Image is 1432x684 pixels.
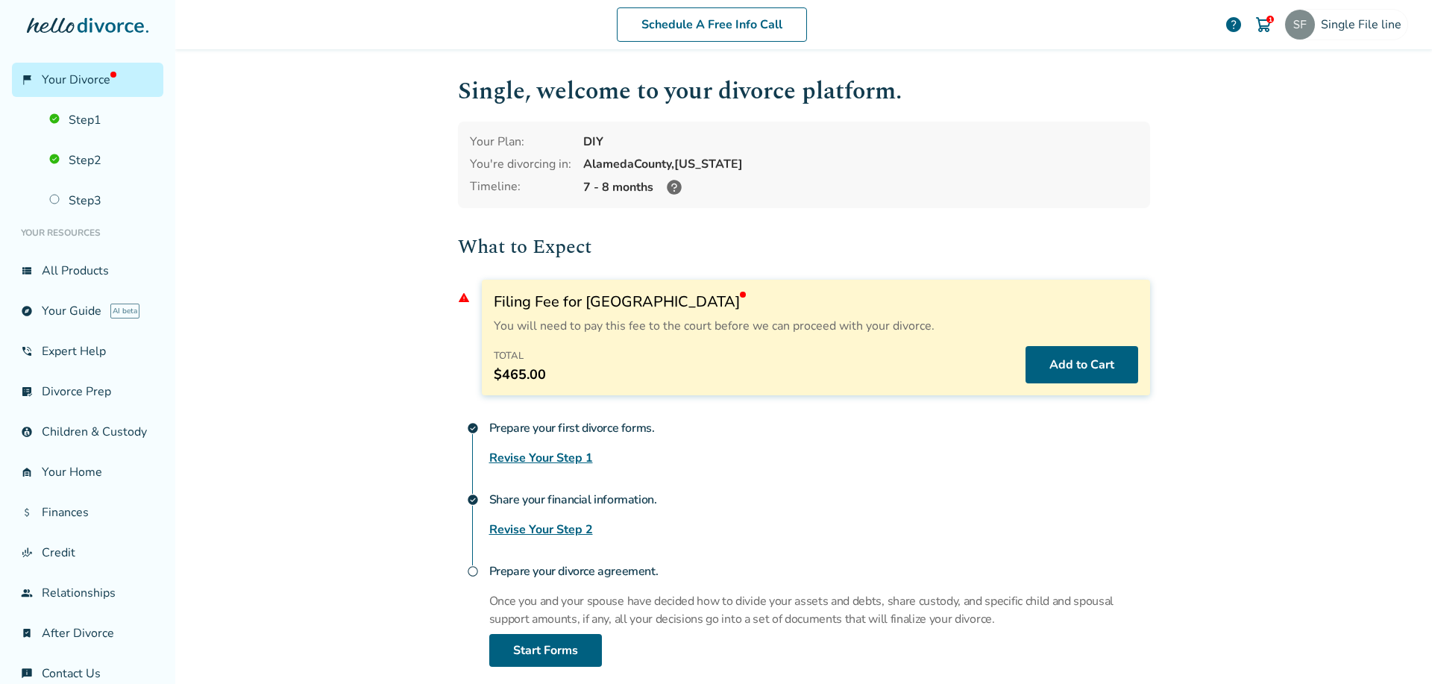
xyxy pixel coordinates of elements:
h1: Single , welcome to your divorce platform. [458,73,1150,110]
a: Step3 [40,183,163,218]
span: list_alt_check [21,386,33,398]
span: AI beta [110,304,139,319]
span: chat_info [21,668,33,680]
a: flag_2Your Divorce [12,63,163,97]
a: Step2 [40,143,163,178]
h4: Total [494,346,546,365]
h2: What to Expect [458,232,1150,262]
div: 7 - 8 months [583,178,1138,196]
h4: Prepare your divorce agreement. [489,556,1150,586]
span: flag_2 [21,74,33,86]
span: Your Divorce [42,72,116,88]
span: $465.00 [494,365,546,383]
a: finance_modeCredit [12,536,163,570]
div: Timeline: [470,178,571,196]
a: phone_in_talkExpert Help [12,334,163,368]
span: view_list [21,265,33,277]
div: DIY [583,134,1138,150]
span: attach_money [21,506,33,518]
span: finance_mode [21,547,33,559]
h3: Filing Fee for [GEOGRAPHIC_DATA] [494,292,1138,312]
a: Step1 [40,103,163,137]
a: attach_moneyFinances [12,495,163,530]
a: Revise Your Step 1 [489,449,593,467]
div: 1 [1266,16,1274,23]
img: singlefileline@hellodivorce.com [1285,10,1315,40]
a: bookmark_checkAfter Divorce [12,616,163,650]
span: check_circle [467,494,479,506]
span: bookmark_check [21,627,33,639]
iframe: Chat Widget [1357,612,1432,684]
a: view_listAll Products [12,254,163,288]
p: Once you and your spouse have decided how to divide your assets and debts, share custody, and spe... [489,592,1150,628]
span: group [21,587,33,599]
h4: Prepare your first divorce forms. [489,413,1150,443]
span: explore [21,305,33,317]
div: You're divorcing in: [470,156,571,172]
span: phone_in_talk [21,345,33,357]
span: warning [458,292,470,304]
div: Your Plan: [470,134,571,150]
a: Schedule A Free Info Call [617,7,807,42]
h4: Share your financial information. [489,485,1150,515]
a: account_childChildren & Custody [12,415,163,449]
a: Revise Your Step 2 [489,521,593,539]
span: account_child [21,426,33,438]
a: list_alt_checkDivorce Prep [12,374,163,409]
a: garage_homeYour Home [12,455,163,489]
div: Alameda County, [US_STATE] [583,156,1138,172]
a: Start Forms [489,634,602,667]
a: help [1225,16,1243,34]
li: Your Resources [12,218,163,248]
a: exploreYour GuideAI beta [12,294,163,328]
button: Add to Cart [1026,346,1138,383]
span: garage_home [21,466,33,478]
span: Single File line [1321,16,1407,33]
p: You will need to pay this fee to the court before we can proceed with your divorce. [494,318,1138,334]
span: check_circle [467,422,479,434]
a: groupRelationships [12,576,163,610]
span: radio_button_unchecked [467,565,479,577]
img: Cart [1254,16,1272,34]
